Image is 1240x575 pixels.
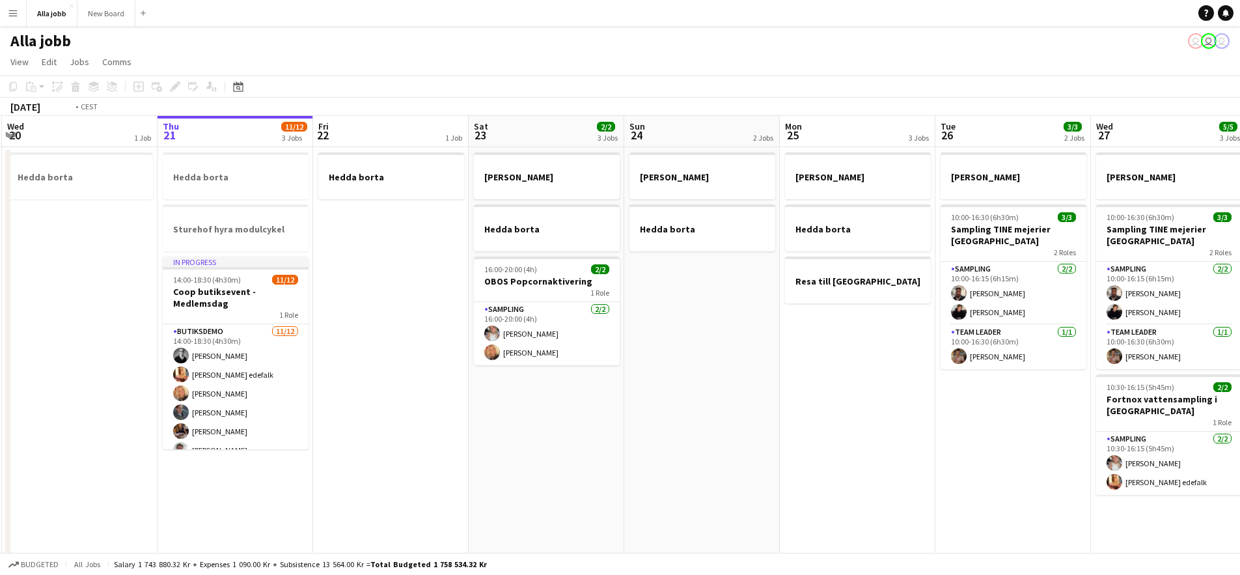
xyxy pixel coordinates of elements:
span: 2/2 [597,122,615,132]
app-user-avatar: Emil Hasselberg [1188,33,1204,49]
h3: OBOS Popcornaktivering [474,275,620,287]
span: Fri [318,120,329,132]
h3: [PERSON_NAME] [941,171,1086,183]
div: 3 Jobs [598,133,618,143]
app-user-avatar: August Löfgren [1201,33,1217,49]
h1: Alla jobb [10,31,71,51]
span: 3/3 [1064,122,1082,132]
span: Mon [785,120,802,132]
app-job-card: [PERSON_NAME] [629,152,775,199]
span: 3/3 [1058,212,1076,222]
app-job-card: Hedda borta [318,152,464,199]
app-card-role: Sampling2/210:00-16:15 (6h15m)[PERSON_NAME][PERSON_NAME] [941,262,1086,325]
div: 3 Jobs [1220,133,1240,143]
span: Sat [474,120,488,132]
h3: [PERSON_NAME] [785,171,931,183]
span: 16:00-20:00 (4h) [484,264,537,274]
div: Salary 1 743 880.32 kr + Expenses 1 090.00 kr + Subsistence 13 564.00 kr = [114,559,487,569]
span: 3/3 [1213,212,1232,222]
h3: Sturehof hyra modulcykel [163,223,309,235]
span: Jobs [70,56,89,68]
span: 10:00-16:30 (6h30m) [1107,212,1174,222]
app-job-card: 16:00-20:00 (4h)2/2OBOS Popcornaktivering1 RoleSampling2/216:00-20:00 (4h)[PERSON_NAME][PERSON_NAME] [474,257,620,365]
app-job-card: Resa till [GEOGRAPHIC_DATA] [785,257,931,303]
app-job-card: Hedda borta [785,204,931,251]
span: 2/2 [591,264,609,274]
span: Wed [1096,120,1113,132]
h3: [PERSON_NAME] [474,171,620,183]
span: 11/12 [281,122,307,132]
span: 10:30-16:15 (5h45m) [1107,382,1174,392]
app-job-card: [PERSON_NAME] [941,152,1086,199]
app-job-card: Hedda borta [7,152,153,199]
span: Budgeted [21,560,59,569]
span: Total Budgeted 1 758 534.32 kr [370,559,487,569]
span: 1 Role [279,310,298,320]
span: Wed [7,120,24,132]
span: 1 Role [590,288,609,298]
app-job-card: In progress14:00-18:30 (4h30m)11/12Coop butiksevent - Medlemsdag1 RoleButiksdemo11/1214:00-18:30 ... [163,257,309,449]
h3: Resa till [GEOGRAPHIC_DATA] [785,275,931,287]
span: 2 Roles [1054,247,1076,257]
div: 1 Job [445,133,462,143]
div: [PERSON_NAME] [785,152,931,199]
span: 23 [472,128,488,143]
h3: Coop butiksevent - Medlemsdag [163,286,309,309]
span: 2/2 [1213,382,1232,392]
span: 14:00-18:30 (4h30m) [173,275,241,285]
span: 10:00-16:30 (6h30m) [951,212,1019,222]
span: 24 [627,128,645,143]
app-job-card: Sturehof hyra modulcykel [163,204,309,251]
div: 3 Jobs [909,133,929,143]
h3: Hedda borta [163,171,309,183]
app-job-card: [PERSON_NAME] [474,152,620,199]
a: Edit [36,53,62,70]
span: 11/12 [272,275,298,285]
span: Edit [42,56,57,68]
div: CEST [81,102,98,111]
span: 21 [161,128,179,143]
div: 2 Jobs [1064,133,1084,143]
app-job-card: Hedda borta [629,204,775,251]
span: 1 Role [1213,417,1232,427]
div: 2 Jobs [753,133,773,143]
button: Alla jobb [27,1,77,26]
app-card-role: Team Leader1/110:00-16:30 (6h30m)[PERSON_NAME] [941,325,1086,369]
div: In progress [163,257,309,267]
span: 5/5 [1219,122,1237,132]
div: [DATE] [10,100,40,113]
span: 2 Roles [1209,247,1232,257]
span: All jobs [72,559,103,569]
h3: Sampling TINE mejerier [GEOGRAPHIC_DATA] [941,223,1086,247]
app-job-card: Hedda borta [163,152,309,199]
button: Budgeted [7,557,61,572]
span: 27 [1094,128,1113,143]
h3: Hedda borta [318,171,464,183]
span: Sun [629,120,645,132]
a: Jobs [64,53,94,70]
h3: Hedda borta [785,223,931,235]
span: Thu [163,120,179,132]
app-job-card: 10:00-16:30 (6h30m)3/3Sampling TINE mejerier [GEOGRAPHIC_DATA]2 RolesSampling2/210:00-16:15 (6h15... [941,204,1086,369]
app-job-card: Hedda borta [474,204,620,251]
h3: Hedda borta [474,223,620,235]
span: 22 [316,128,329,143]
h3: Hedda borta [7,171,153,183]
h3: [PERSON_NAME] [629,171,775,183]
div: 1 Job [134,133,151,143]
app-card-role: Sampling2/216:00-20:00 (4h)[PERSON_NAME][PERSON_NAME] [474,302,620,365]
span: Tue [941,120,956,132]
